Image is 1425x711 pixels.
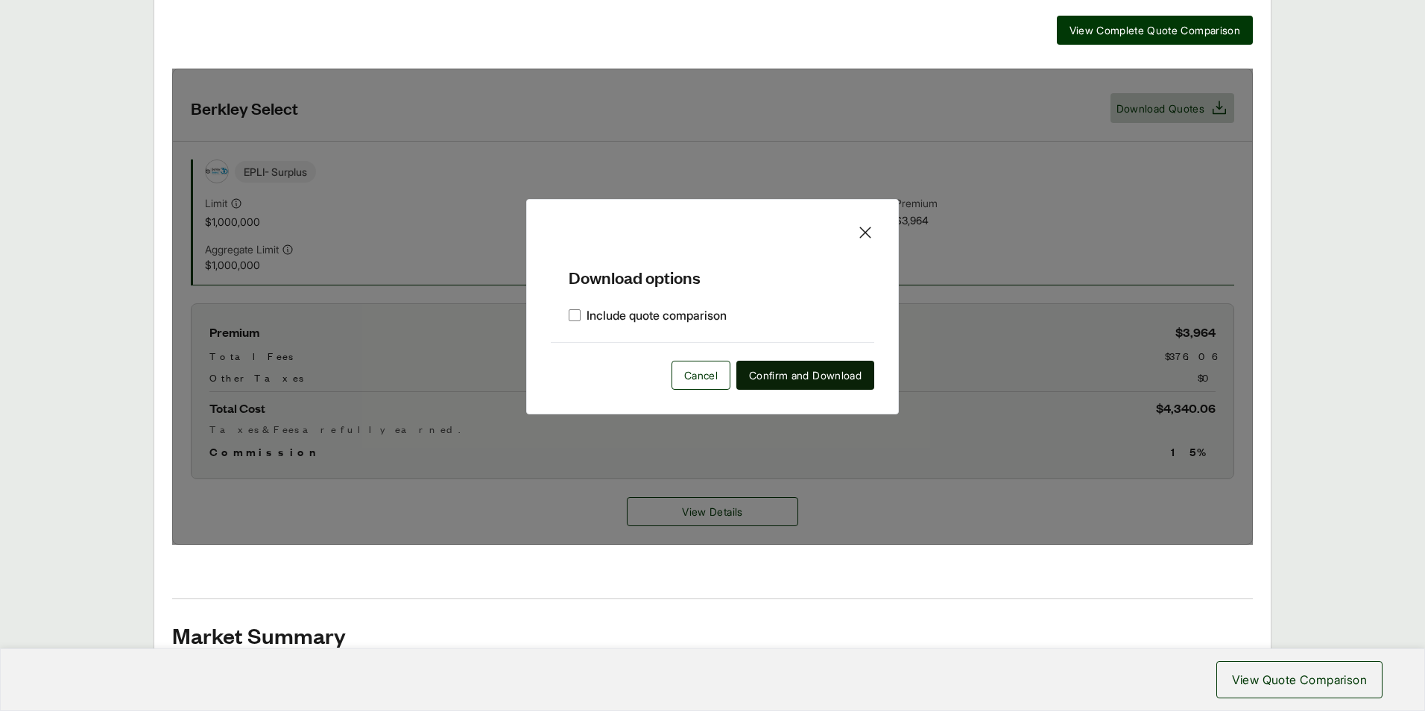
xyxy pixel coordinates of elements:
span: View Complete Quote Comparison [1069,22,1241,38]
h5: Download options [551,241,874,288]
button: View Quote Comparison [1216,661,1383,698]
h2: Market Summary [172,623,1253,647]
span: Cancel [684,367,718,383]
span: View Quote Comparison [1232,671,1367,689]
button: View Complete Quote Comparison [1057,16,1254,45]
span: Confirm and Download [749,367,862,383]
button: Confirm and Download [736,361,874,390]
label: Include quote comparison [569,306,727,324]
button: Cancel [672,361,730,390]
